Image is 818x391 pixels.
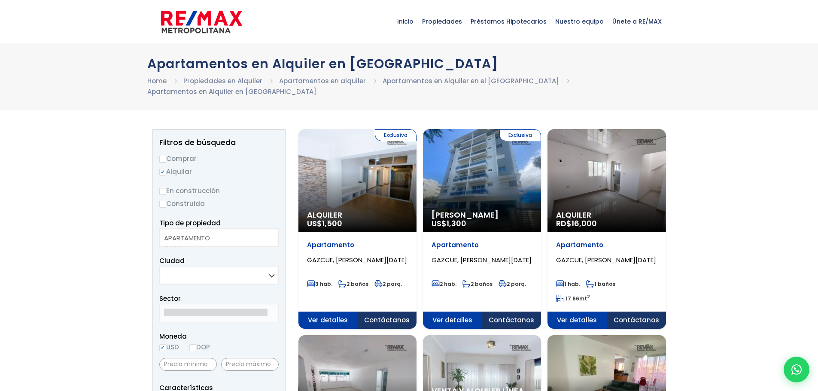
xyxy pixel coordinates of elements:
p: Apartamento [307,241,408,249]
span: Alquiler [556,211,657,219]
span: 17.66 [566,295,579,302]
span: 2 baños [462,280,493,288]
a: Apartamentos en Alquiler en [GEOGRAPHIC_DATA] [147,87,316,96]
span: 2 baños [338,280,368,288]
span: Ver detalles [423,312,482,329]
span: Propiedades [418,9,466,34]
a: Exclusiva Alquiler US$1,500 Apartamento GAZCUE, [PERSON_NAME][DATE] 3 hab. 2 baños 2 parq. Ver de... [298,129,417,329]
span: US$ [307,218,342,229]
label: DOP [189,342,210,352]
label: Alquilar [159,166,279,177]
h2: Filtros de búsqueda [159,138,279,147]
option: CASA [164,243,268,253]
sup: 2 [587,294,590,300]
span: GAZCUE, [PERSON_NAME][DATE] [432,255,532,264]
span: 3 hab. [307,280,332,288]
a: Apartamentos en alquiler [279,76,366,85]
span: Alquiler [307,211,408,219]
input: Construida [159,201,166,208]
a: Apartamentos en Alquiler en el [GEOGRAPHIC_DATA] [383,76,559,85]
span: 1,500 [322,218,342,229]
a: Alquiler RD$16,000 Apartamento GAZCUE, [PERSON_NAME][DATE] 1 hab. 1 baños 17.66mt2 Ver detalles C... [547,129,666,329]
span: Nuestro equipo [551,9,608,34]
input: En construcción [159,188,166,195]
span: 2 parq. [499,280,526,288]
span: 16,000 [572,218,597,229]
span: Ciudad [159,256,185,265]
span: Contáctanos [607,312,666,329]
input: Alquilar [159,169,166,176]
input: Precio máximo [221,358,279,371]
span: Tipo de propiedad [159,218,221,227]
span: Préstamos Hipotecarios [466,9,551,34]
span: GAZCUE, [PERSON_NAME][DATE] [556,255,656,264]
img: remax-metropolitana-logo [161,9,242,35]
label: USD [159,342,179,352]
a: Exclusiva [PERSON_NAME] US$1,300 Apartamento GAZCUE, [PERSON_NAME][DATE] 2 hab. 2 baños 2 parq. V... [423,129,541,329]
span: Únete a RE/MAX [608,9,666,34]
span: Exclusiva [499,129,541,141]
label: Comprar [159,153,279,164]
span: Contáctanos [482,312,541,329]
input: USD [159,344,166,351]
span: mt [556,295,590,302]
a: Propiedades en Alquiler [183,76,262,85]
p: Apartamento [556,241,657,249]
input: DOP [189,344,196,351]
a: Home [147,76,167,85]
span: Sector [159,294,181,303]
h1: Apartamentos en Alquiler en [GEOGRAPHIC_DATA] [147,56,671,71]
label: En construcción [159,185,279,196]
span: Exclusiva [375,129,417,141]
input: Comprar [159,156,166,163]
label: Construida [159,198,279,209]
span: Inicio [393,9,418,34]
span: Ver detalles [547,312,607,329]
span: 1 hab. [556,280,580,288]
span: Ver detalles [298,312,358,329]
span: [PERSON_NAME] [432,211,532,219]
span: GAZCUE, [PERSON_NAME][DATE] [307,255,407,264]
input: Precio mínimo [159,358,217,371]
option: APARTAMENTO [164,233,268,243]
span: US$ [432,218,466,229]
p: Apartamento [432,241,532,249]
span: Contáctanos [357,312,417,329]
span: 1 baños [586,280,615,288]
span: 1,300 [447,218,466,229]
span: 2 hab. [432,280,456,288]
span: 2 parq. [374,280,402,288]
span: Moneda [159,331,279,342]
span: RD$ [556,218,597,229]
